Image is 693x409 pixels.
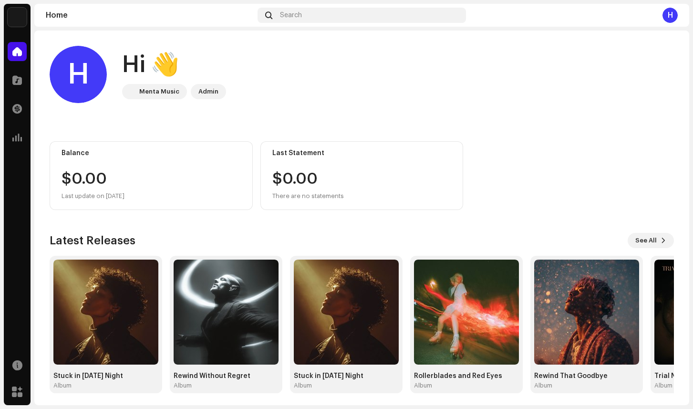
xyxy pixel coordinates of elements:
[260,141,464,210] re-o-card-value: Last Statement
[139,86,179,97] div: Menta Music
[53,260,158,365] img: 314ded27-1834-40c7-a262-d502ac24b2e9
[414,260,519,365] img: a8337cc3-7c94-4716-ac55-1d296c2c4a8e
[124,86,135,97] img: c1aec8e0-cc53-42f4-96df-0a0a8a61c953
[294,372,399,380] div: Stuck in [DATE] Night
[534,260,639,365] img: 6e5be4f4-c797-44db-a655-a1825de3c4c0
[174,382,192,389] div: Album
[53,372,158,380] div: Stuck in [DATE] Night
[628,233,674,248] button: See All
[414,372,519,380] div: Rollerblades and Red Eyes
[272,149,452,157] div: Last Statement
[50,233,135,248] h3: Latest Releases
[414,382,432,389] div: Album
[198,86,218,97] div: Admin
[174,372,279,380] div: Rewind Without Regret
[272,190,344,202] div: There are no statements
[654,382,672,389] div: Album
[534,372,639,380] div: Rewind That Goodbye
[534,382,552,389] div: Album
[53,382,72,389] div: Album
[294,260,399,365] img: 6973a10c-8e27-4ee0-8e25-8bbd2ba98559
[174,260,279,365] img: eac049fd-8fdf-44da-805d-1ab698524b37
[122,50,226,80] div: Hi 👋
[46,11,254,19] div: Home
[635,231,657,250] span: See All
[62,149,241,157] div: Balance
[662,8,678,23] div: H
[294,382,312,389] div: Album
[50,141,253,210] re-o-card-value: Balance
[8,8,27,27] img: c1aec8e0-cc53-42f4-96df-0a0a8a61c953
[50,46,107,103] div: H
[280,11,302,19] span: Search
[62,190,241,202] div: Last update on [DATE]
